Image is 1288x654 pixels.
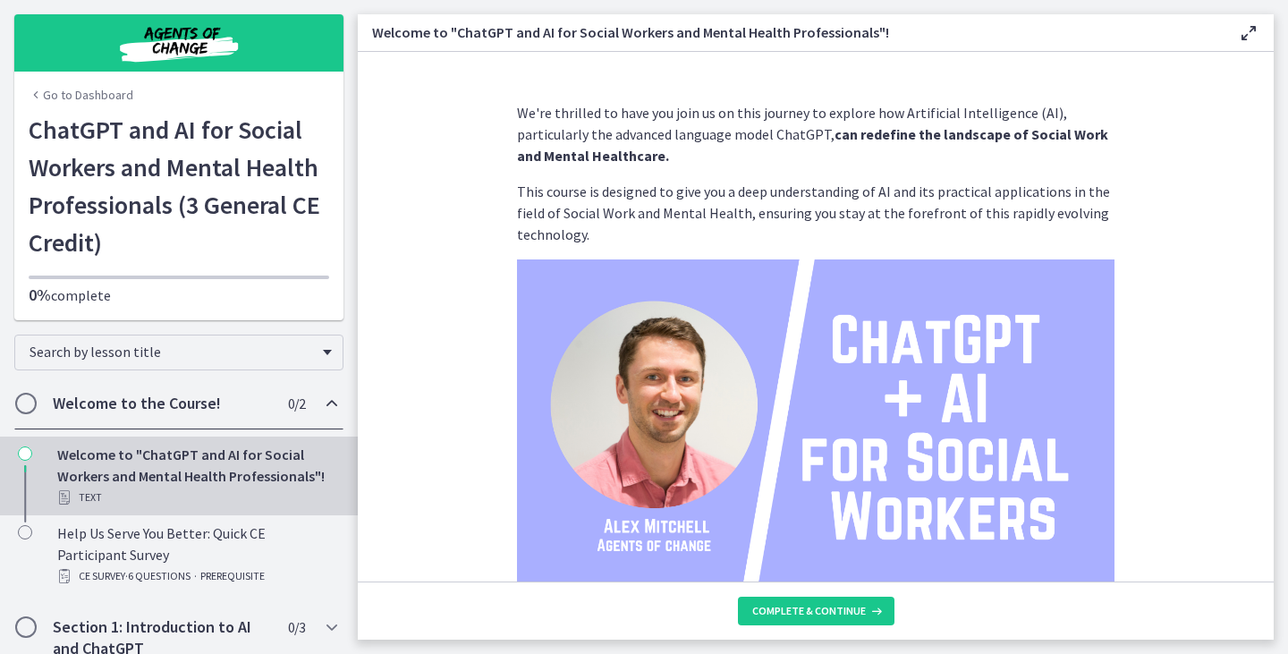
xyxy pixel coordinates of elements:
[194,565,197,587] span: ·
[29,111,329,261] h1: ChatGPT and AI for Social Workers and Mental Health Professionals (3 General CE Credit)
[29,86,133,104] a: Go to Dashboard
[29,285,329,306] p: complete
[29,285,51,305] span: 0%
[738,597,894,625] button: Complete & continue
[288,393,305,414] span: 0 / 2
[57,522,336,587] div: Help Us Serve You Better: Quick CE Participant Survey
[517,181,1114,245] p: This course is designed to give you a deep understanding of AI and its practical applications in ...
[57,487,336,508] div: Text
[517,259,1114,596] img: ChatGPT____AI__for_Social__Workers.png
[752,604,866,618] span: Complete & continue
[57,444,336,508] div: Welcome to "ChatGPT and AI for Social Workers and Mental Health Professionals"!
[14,335,343,370] div: Search by lesson title
[72,21,286,64] img: Agents of Change
[57,565,336,587] div: CE Survey
[200,565,265,587] span: PREREQUISITE
[125,565,191,587] span: · 6 Questions
[288,616,305,638] span: 0 / 3
[372,21,1209,43] h3: Welcome to "ChatGPT and AI for Social Workers and Mental Health Professionals"!
[53,393,271,414] h2: Welcome to the Course!
[517,102,1114,166] p: We're thrilled to have you join us on this journey to explore how Artificial Intelligence (AI), p...
[30,343,314,361] span: Search by lesson title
